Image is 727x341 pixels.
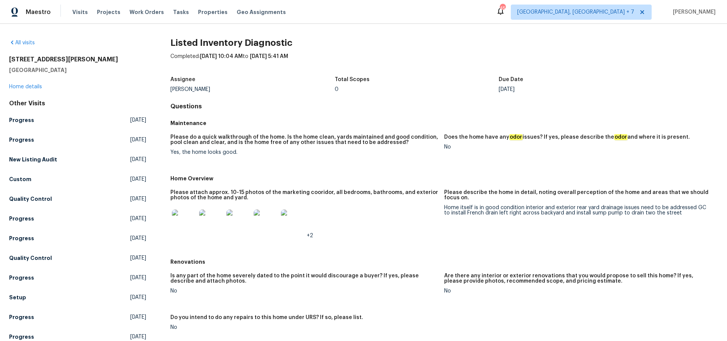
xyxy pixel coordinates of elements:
a: Quality Control[DATE] [9,192,146,206]
span: Tasks [173,9,189,15]
h5: New Listing Audit [9,156,57,163]
h5: Progress [9,215,34,222]
div: No [444,144,712,150]
span: [DATE] [130,116,146,124]
a: Quality Control[DATE] [9,251,146,265]
span: [DATE] [130,235,146,242]
h5: Please do a quick walkthrough of the home. Is the home clean, yards maintained and good condition... [170,135,438,145]
span: [DATE] 10:04 AM [200,54,243,59]
h5: Please describe the home in detail, noting overall perception of the home and areas that we shoul... [444,190,712,200]
a: Progress[DATE] [9,310,146,324]
h5: Progress [9,235,34,242]
h4: Questions [170,103,718,110]
span: [DATE] [130,254,146,262]
div: Other Visits [9,100,146,107]
span: [GEOGRAPHIC_DATA], [GEOGRAPHIC_DATA] + 7 [517,8,634,16]
h5: Total Scopes [335,77,370,82]
h5: Home Overview [170,175,718,182]
h5: Progress [9,333,34,341]
h5: Do you intend to do any repairs to this home under URS? If so, please list. [170,315,363,320]
a: New Listing Audit[DATE] [9,153,146,166]
div: [DATE] [499,87,663,92]
h2: Listed Inventory Diagnostic [170,39,718,47]
span: [DATE] [130,313,146,321]
span: Maestro [26,8,51,16]
span: [DATE] [130,195,146,203]
span: Visits [72,8,88,16]
a: All visits [9,40,35,45]
div: Home itself is in good condition interior and exterior rear yard drainage issues need to be addre... [444,205,712,216]
span: Work Orders [129,8,164,16]
span: [DATE] [130,156,146,163]
h5: Assignee [170,77,195,82]
h5: [GEOGRAPHIC_DATA] [9,66,146,74]
div: No [170,288,438,294]
h5: Quality Control [9,195,52,203]
a: Progress[DATE] [9,133,146,147]
span: [PERSON_NAME] [670,8,716,16]
a: Home details [9,84,42,89]
span: +2 [307,233,313,238]
a: Custom[DATE] [9,172,146,186]
span: Projects [97,8,120,16]
span: [DATE] 5:41 AM [250,54,288,59]
h5: Progress [9,116,34,124]
span: [DATE] [130,294,146,301]
h5: Maintenance [170,119,718,127]
a: Progress[DATE] [9,212,146,225]
a: Progress[DATE] [9,232,146,245]
div: [PERSON_NAME] [170,87,335,92]
a: Progress[DATE] [9,271,146,285]
em: odor [614,134,627,140]
span: Properties [198,8,228,16]
span: Geo Assignments [237,8,286,16]
h5: Progress [9,313,34,321]
h2: [STREET_ADDRESS][PERSON_NAME] [9,56,146,63]
a: Setup[DATE] [9,291,146,304]
h5: Quality Control [9,254,52,262]
span: [DATE] [130,333,146,341]
em: odor [509,134,523,140]
h5: Renovations [170,258,718,266]
div: Completed: to [170,53,718,72]
h5: Custom [9,175,31,183]
div: 0 [335,87,499,92]
h5: Please attach approx. 10-15 photos of the marketing cooridor, all bedrooms, bathrooms, and exteri... [170,190,438,200]
a: Progress[DATE] [9,113,146,127]
span: [DATE] [130,136,146,144]
span: [DATE] [130,215,146,222]
div: No [170,325,438,330]
span: [DATE] [130,274,146,282]
h5: Due Date [499,77,523,82]
div: Yes, the home looks good. [170,150,438,155]
h5: Is any part of the home severely dated to the point it would discourage a buyer? If yes, please d... [170,273,438,284]
h5: Are there any interior or exterior renovations that you would propose to sell this home? If yes, ... [444,273,712,284]
div: No [444,288,712,294]
h5: Progress [9,274,34,282]
h5: Setup [9,294,26,301]
h5: Progress [9,136,34,144]
h5: Does the home have any issues? If yes, please describe the and where it is present. [444,135,690,140]
div: 45 [500,5,505,12]
span: [DATE] [130,175,146,183]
